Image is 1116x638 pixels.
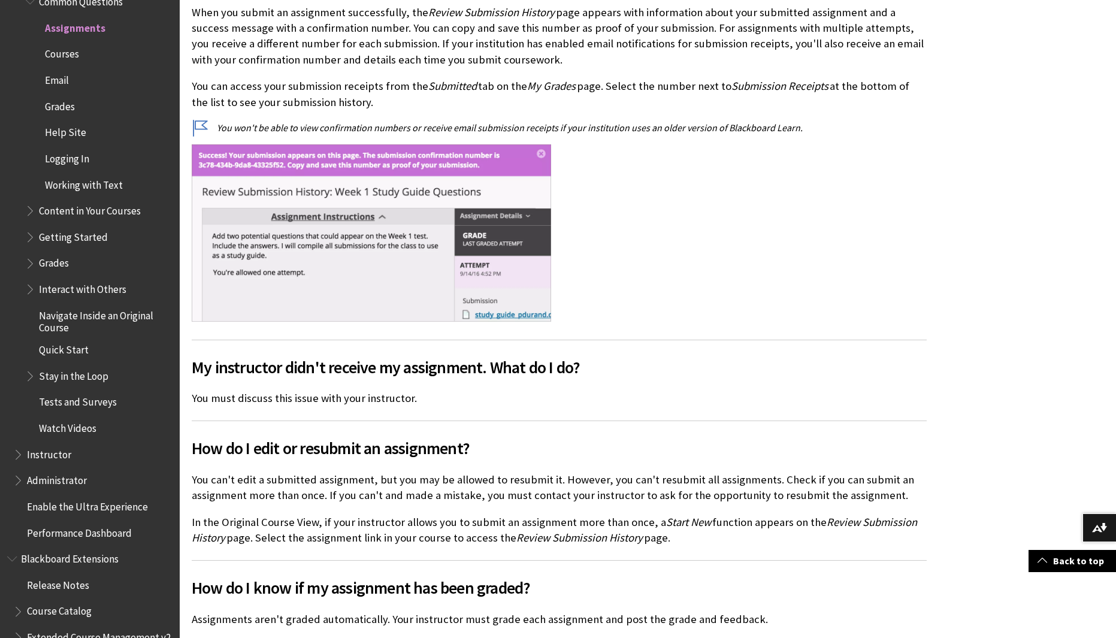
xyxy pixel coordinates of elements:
[192,575,927,600] span: How do I know if my assignment has been graded?
[39,201,141,217] span: Content in Your Courses
[192,5,927,68] p: When you submit an assignment successfully, the page appears with information about your submitte...
[192,472,927,503] p: You can't edit a submitted assignment, but you may be allowed to resubmit it. However, you can't ...
[45,18,105,34] span: Assignments
[27,575,89,591] span: Release Notes
[45,149,89,165] span: Logging In
[192,612,927,627] p: Assignments aren't graded automatically. Your instructor must grade each assignment and post the ...
[39,418,96,434] span: Watch Videos
[39,253,69,270] span: Grades
[39,340,89,356] span: Quick Start
[21,549,119,565] span: Blackboard Extensions
[45,96,75,113] span: Grades
[39,392,117,409] span: Tests and Surveys
[45,70,69,86] span: Email
[428,5,555,19] span: Review Submission History
[27,601,92,618] span: Course Catalog
[192,355,927,380] span: My instructor didn't receive my assignment. What do I do?
[27,497,148,513] span: Enable the Ultra Experience
[27,470,87,486] span: Administrator
[527,79,576,93] span: My Grades
[192,391,927,406] p: You must discuss this issue with your instructor.
[39,279,126,295] span: Interact with Others
[27,523,132,539] span: Performance Dashboard
[45,44,79,61] span: Courses
[192,121,927,134] p: You won't be able to view confirmation numbers or receive email submission receipts if your insti...
[516,531,643,545] span: Review Submission History
[27,445,71,461] span: Instructor
[192,515,927,546] p: In the Original Course View, if your instructor allows you to submit an assignment more than once...
[192,436,927,461] span: How do I edit or resubmit an assignment?
[45,175,123,191] span: Working with Text
[1029,550,1116,572] a: Back to top
[45,122,86,138] span: Help Site
[39,306,171,334] span: Navigate Inside an Original Course
[39,227,108,243] span: Getting Started
[666,515,711,529] span: Start New
[192,78,927,110] p: You can access your submission receipts from the tab on the page. Select the number next to at th...
[39,366,108,382] span: Stay in the Loop
[731,79,828,93] span: Submission Receipts
[428,79,477,93] span: Submitted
